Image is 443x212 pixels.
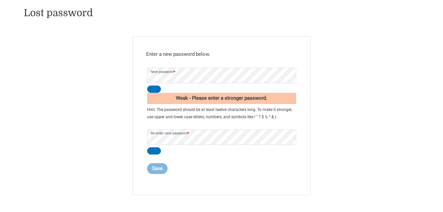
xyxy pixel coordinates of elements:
[147,93,296,104] div: Weak - Please enter a stronger password.
[147,163,168,174] button: Save
[146,50,297,59] p: Enter a new password below.
[147,86,161,93] button: Show password
[147,106,296,121] small: Hint: The password should be at least twelve characters long. To make it stronger, use upper and ...
[24,7,420,19] h1: Lost password
[147,147,161,155] button: Show password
